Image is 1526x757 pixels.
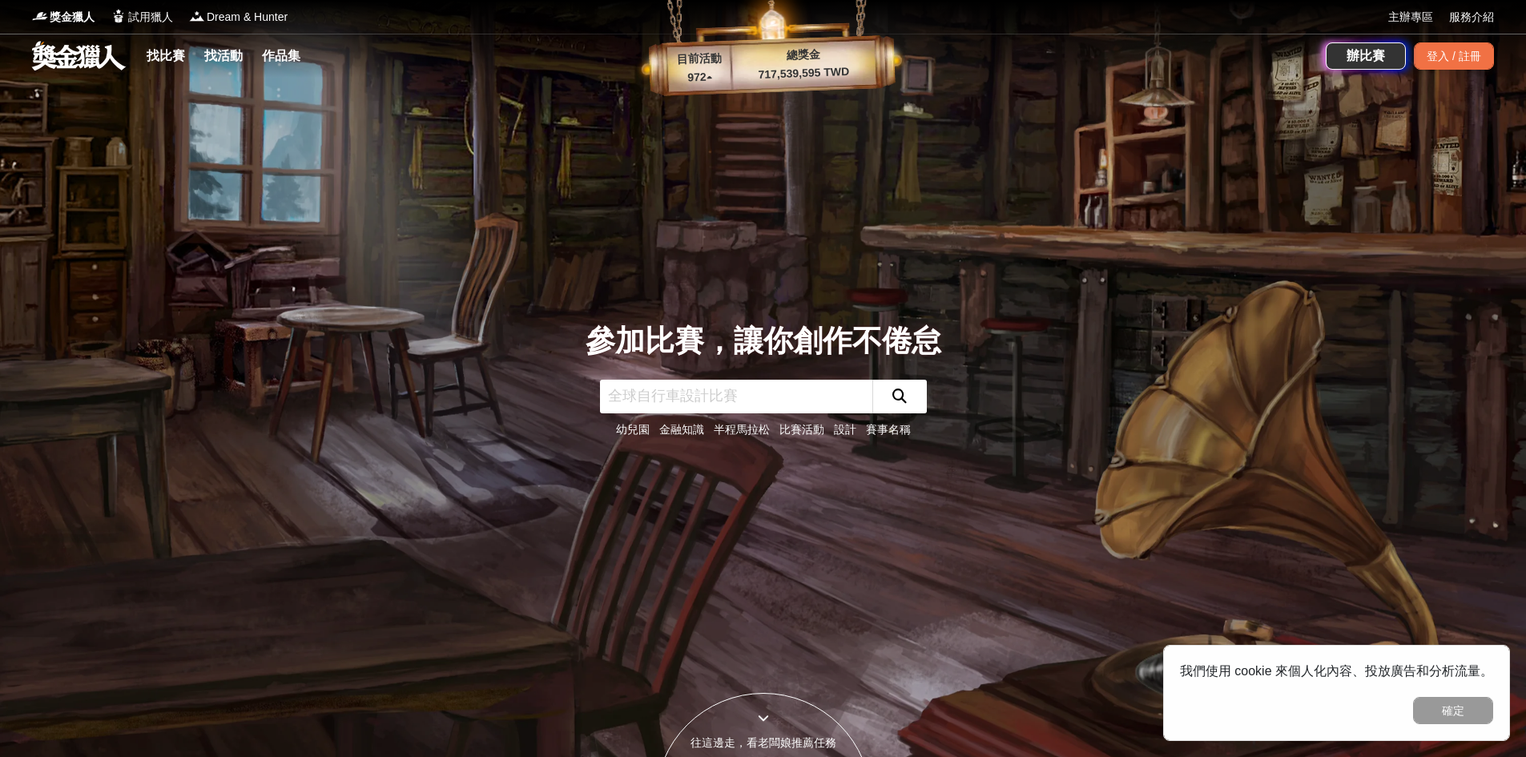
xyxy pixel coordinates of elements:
a: 幼兒園 [616,423,650,436]
a: 辦比賽 [1326,42,1406,70]
a: Logo試用獵人 [111,9,173,26]
img: Logo [189,8,205,24]
p: 總獎金 [731,44,876,66]
a: LogoDream & Hunter [189,9,288,26]
a: 主辦專區 [1388,9,1433,26]
a: 賽事名稱 [866,423,911,436]
button: 確定 [1413,697,1493,724]
div: 參加比賽，讓你創作不倦怠 [586,319,941,364]
span: 我們使用 cookie 來個人化內容、投放廣告和分析流量。 [1180,664,1493,678]
a: 比賽活動 [779,423,824,436]
span: Dream & Hunter [207,9,288,26]
input: 全球自行車設計比賽 [600,380,872,413]
div: 往這邊走，看老闆娘推薦任務 [656,735,871,751]
span: 試用獵人 [128,9,173,26]
span: 獎金獵人 [50,9,95,26]
a: 找比賽 [140,45,191,67]
img: Logo [32,8,48,24]
a: 服務介紹 [1449,9,1494,26]
a: Logo獎金獵人 [32,9,95,26]
div: 登入 / 註冊 [1414,42,1494,70]
p: 目前活動 [666,50,731,69]
a: 找活動 [198,45,249,67]
p: 972 ▴ [667,68,732,87]
p: 717,539,595 TWD [731,62,876,84]
a: 半程馬拉松 [714,423,770,436]
img: Logo [111,8,127,24]
a: 設計 [834,423,856,436]
a: 作品集 [256,45,307,67]
a: 金融知識 [659,423,704,436]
